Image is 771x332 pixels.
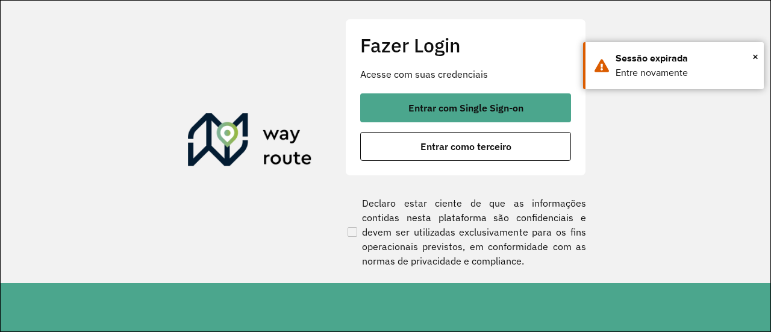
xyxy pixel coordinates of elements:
button: Close [752,48,758,66]
img: Roteirizador AmbevTech [188,113,312,171]
button: button [360,93,571,122]
p: Acesse com suas credenciais [360,67,571,81]
span: × [752,48,758,66]
h2: Fazer Login [360,34,571,57]
span: Entrar com Single Sign-on [408,103,523,113]
div: Sessão expirada [616,51,755,66]
div: Entre novamente [616,66,755,80]
span: Entrar como terceiro [420,142,511,151]
label: Declaro estar ciente de que as informações contidas nesta plataforma são confidenciais e devem se... [345,196,586,268]
button: button [360,132,571,161]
